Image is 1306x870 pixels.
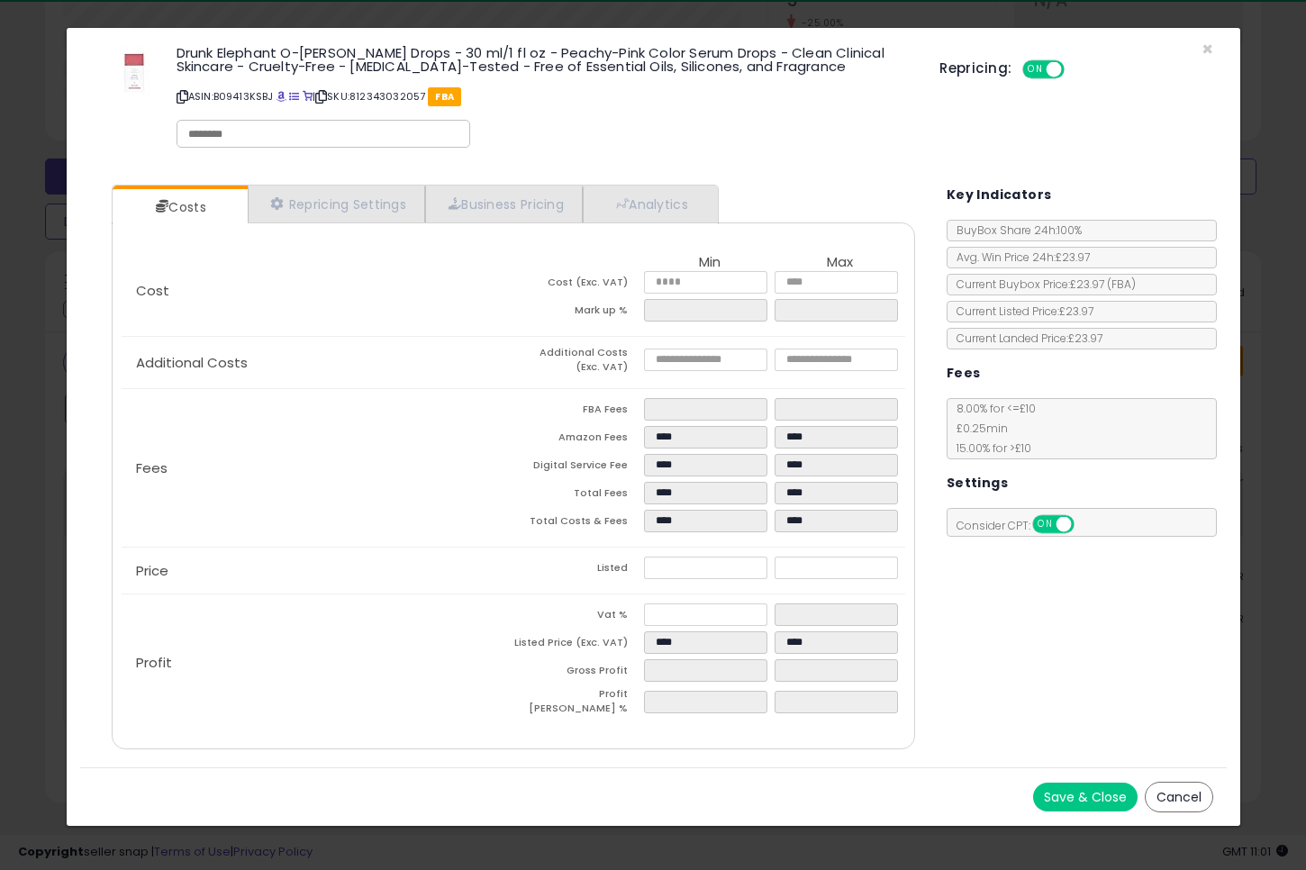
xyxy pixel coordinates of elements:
td: Cost (Exc. VAT) [513,271,644,299]
span: £23.97 [1070,276,1136,292]
span: £0.25 min [948,421,1008,436]
a: All offer listings [289,89,299,104]
a: Your listing only [303,89,313,104]
a: Business Pricing [425,186,583,222]
span: ON [1034,517,1057,532]
button: Save & Close [1033,783,1138,811]
td: Digital Service Fee [513,454,644,482]
td: Total Costs & Fees [513,510,644,538]
td: Amazon Fees [513,426,644,454]
a: Repricing Settings [248,186,426,222]
span: ( FBA ) [1107,276,1136,292]
a: Analytics [583,186,716,222]
span: BuyBox Share 24h: 100% [948,222,1082,238]
span: ON [1025,62,1048,77]
span: Avg. Win Price 24h: £23.97 [948,249,1090,265]
a: Costs [113,189,246,225]
span: Current Listed Price: £23.97 [948,304,1093,319]
img: 21dWKzFe4KL._SL60_.jpg [107,46,161,100]
span: OFF [1071,517,1100,532]
span: Consider CPT: [948,518,1098,533]
p: Profit [122,656,513,670]
span: OFF [1062,62,1091,77]
p: Additional Costs [122,356,513,370]
h5: Fees [947,362,981,385]
td: Mark up % [513,299,644,327]
h5: Repricing: [939,61,1011,76]
td: Listed [513,557,644,585]
span: Current Buybox Price: [948,276,1136,292]
td: Vat % [513,603,644,631]
p: Price [122,564,513,578]
th: Max [775,255,905,271]
span: × [1202,36,1213,62]
th: Min [644,255,775,271]
td: Profit [PERSON_NAME] % [513,687,644,720]
span: 15.00 % for > £10 [948,440,1031,456]
p: Cost [122,284,513,298]
p: Fees [122,461,513,476]
a: BuyBox page [277,89,286,104]
span: Current Landed Price: £23.97 [948,331,1102,346]
td: Gross Profit [513,659,644,687]
td: Total Fees [513,482,644,510]
p: ASIN: B09413KSBJ | SKU: 812343032057 [177,82,913,111]
span: 8.00 % for <= £10 [948,401,1036,456]
span: FBA [428,87,461,106]
h5: Key Indicators [947,184,1052,206]
td: Listed Price (Exc. VAT) [513,631,644,659]
td: Additional Costs (Exc. VAT) [513,346,644,379]
button: Cancel [1145,782,1213,812]
h5: Settings [947,472,1008,494]
td: FBA Fees [513,398,644,426]
h3: Drunk Elephant O-[PERSON_NAME] Drops - 30 ml/1 fl oz - Peachy-Pink Color Serum Drops - Clean Clin... [177,46,913,73]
